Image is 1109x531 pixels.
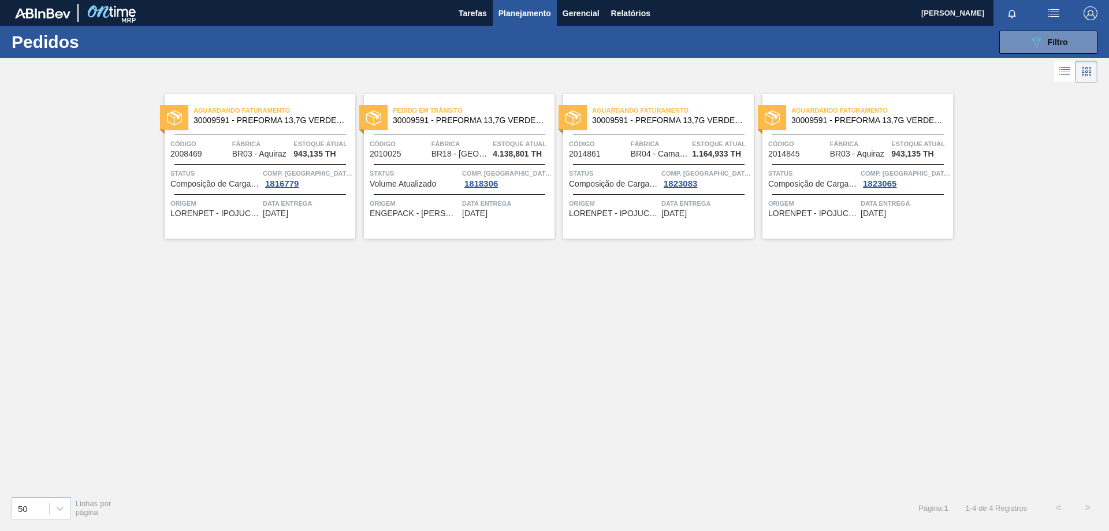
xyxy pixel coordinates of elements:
a: statusAguardando Faturamento30009591 - PREFORMA 13,7G VERDE RECICLADACódigo2014845FábricaBR03 - A... [754,94,953,239]
span: Origem [170,198,260,209]
a: Comp. [GEOGRAPHIC_DATA]1816779 [263,168,352,188]
span: LORENPET - IPOJUCA (PE) [170,209,260,218]
span: Composição de Carga Aceita [569,180,658,188]
span: 2014845 [768,150,800,158]
span: 4.138,801 TH [493,150,542,158]
span: Código [170,138,229,150]
span: Origem [768,198,858,209]
span: BR03 - Aquiraz [232,150,286,158]
span: Origem [370,198,459,209]
button: Notificações [993,5,1030,21]
img: status [167,110,182,125]
span: Status [569,168,658,179]
button: < [1044,493,1073,522]
span: 2014861 [569,150,601,158]
h1: Pedidos [12,35,184,49]
span: 30009591 - PREFORMA 13,7G VERDE RECICLADA [592,116,745,125]
span: 943,135 TH [293,150,336,158]
span: 26/08/2025 [462,209,487,218]
button: Filtro [999,31,1097,54]
span: 943,135 TH [891,150,933,158]
span: Página : 1 [918,504,948,513]
span: Comp. Carga [861,168,950,179]
a: statusPedido em Trânsito30009591 - PREFORMA 13,7G VERDE RECICLADACódigo2010025FábricaBR18 - [GEOG... [355,94,554,239]
span: Volume Atualizado [370,180,436,188]
span: 30009591 - PREFORMA 13,7G VERDE RECICLADA [193,116,346,125]
a: Comp. [GEOGRAPHIC_DATA]1818306 [462,168,552,188]
span: BR18 - Pernambuco [431,150,489,158]
span: 30/08/2025 [661,209,687,218]
span: 2008469 [170,150,202,158]
span: Estoque atual [293,138,352,150]
div: 1823065 [861,179,899,188]
span: Data entrega [861,198,950,209]
div: Visão em Cards [1075,61,1097,83]
span: Fábrica [830,138,889,150]
img: status [565,110,580,125]
span: 22/08/2025 [263,209,288,218]
span: Código [569,138,628,150]
span: 1 - 4 de 4 Registros [966,504,1027,513]
span: ENGEPACK - SIMÕES FILHO (BA) [370,209,459,218]
span: LORENPET - IPOJUCA (PE) [768,209,858,218]
a: Comp. [GEOGRAPHIC_DATA]1823065 [861,168,950,188]
div: 1823083 [661,179,699,188]
span: Data entrega [263,198,352,209]
span: Data entrega [661,198,751,209]
span: Status [170,168,260,179]
a: Comp. [GEOGRAPHIC_DATA]1823083 [661,168,751,188]
div: 50 [18,503,28,513]
span: Composição de Carga Aceita [170,180,260,188]
span: Estoque atual [692,138,751,150]
span: Código [370,138,429,150]
div: 1818306 [462,179,500,188]
img: userActions [1047,6,1060,20]
span: Filtro [1048,38,1068,47]
span: Fábrica [431,138,490,150]
span: Data entrega [462,198,552,209]
span: Tarefas [459,6,487,20]
span: 1.164,933 TH [692,150,741,158]
span: Fábrica [232,138,291,150]
span: Status [370,168,459,179]
span: Origem [569,198,658,209]
span: Gerencial [563,6,600,20]
span: 31/08/2025 [861,209,886,218]
span: Pedido em Trânsito [393,105,554,116]
span: Comp. Carga [263,168,352,179]
span: 30009591 - PREFORMA 13,7G VERDE RECICLADA [393,116,545,125]
span: Aguardando Faturamento [791,105,953,116]
span: Aguardando Faturamento [193,105,355,116]
span: Comp. Carga [661,168,751,179]
span: BR04 - Camaçari [631,150,689,158]
span: Relatórios [611,6,650,20]
a: statusAguardando Faturamento30009591 - PREFORMA 13,7G VERDE RECICLADACódigo2014861FábricaBR04 - C... [554,94,754,239]
span: Linhas por página [76,499,111,517]
span: Comp. Carga [462,168,552,179]
span: Estoque atual [493,138,552,150]
span: Código [768,138,827,150]
span: 30009591 - PREFORMA 13,7G VERDE RECICLADA [791,116,944,125]
img: Logout [1084,6,1097,20]
span: Fábrica [631,138,690,150]
span: Aguardando Faturamento [592,105,754,116]
button: > [1073,493,1102,522]
span: LORENPET - IPOJUCA (PE) [569,209,658,218]
div: Visão em Lista [1054,61,1075,83]
span: BR03 - Aquiraz [830,150,884,158]
div: 1816779 [263,179,301,188]
img: status [366,110,381,125]
img: status [765,110,780,125]
span: Status [768,168,858,179]
span: Planejamento [498,6,551,20]
span: Composição de Carga Aceita [768,180,858,188]
img: TNhmsLtSVTkK8tSr43FrP2fwEKptu5GPRR3wAAAABJRU5ErkJggg== [15,8,70,18]
span: 2010025 [370,150,401,158]
a: statusAguardando Faturamento30009591 - PREFORMA 13,7G VERDE RECICLADACódigo2008469FábricaBR03 - A... [156,94,355,239]
span: Estoque atual [891,138,950,150]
